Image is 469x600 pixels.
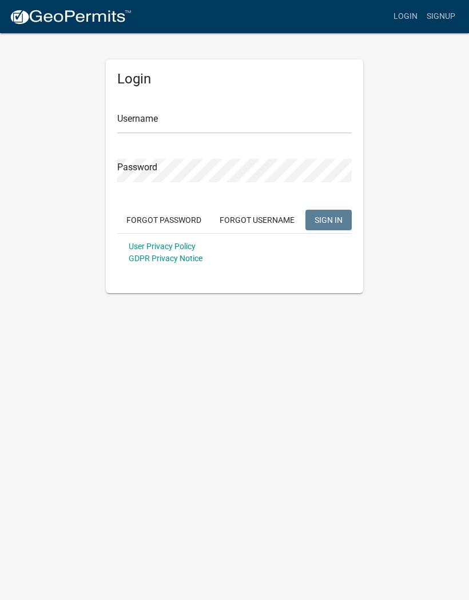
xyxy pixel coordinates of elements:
[117,210,210,230] button: Forgot Password
[129,242,196,251] a: User Privacy Policy
[129,254,202,263] a: GDPR Privacy Notice
[315,215,343,224] span: SIGN IN
[422,6,460,27] a: Signup
[389,6,422,27] a: Login
[210,210,304,230] button: Forgot Username
[117,71,352,87] h5: Login
[305,210,352,230] button: SIGN IN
